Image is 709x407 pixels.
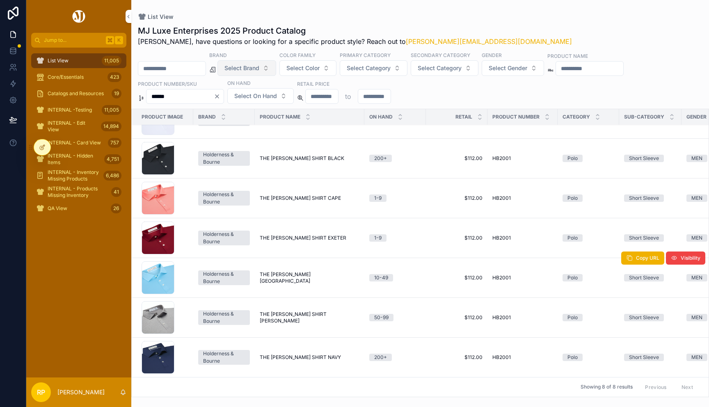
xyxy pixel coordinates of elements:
[567,234,578,242] div: Polo
[279,60,336,76] button: Select Button
[482,60,544,76] button: Select Button
[347,64,391,72] span: Select Category
[198,310,250,325] a: Holderness & Bourne
[203,310,245,325] div: Holderness & Bourne
[31,135,126,150] a: INTERNAL - Card View757
[138,80,197,87] label: Product Number/SKU
[138,13,174,21] a: List View
[563,155,614,162] a: Polo
[48,90,104,97] span: Catalogs and Resources
[629,155,659,162] div: Short Sleeve
[116,37,122,43] span: K
[138,25,572,37] h1: MJ Luxe Enterprises 2025 Product Catalog
[691,155,702,162] div: MEN
[624,155,677,162] a: Short Sleeve
[492,354,511,361] span: HB2001
[431,235,483,241] a: $112.00
[567,155,578,162] div: Polo
[203,231,245,245] div: Holderness & Bourne
[374,314,389,321] div: 50-99
[227,88,294,104] button: Select Button
[48,120,98,133] span: INTERNAL - Edit View
[101,121,121,131] div: 14,894
[666,252,705,265] button: Visibility
[492,314,511,321] span: HB2001
[629,354,659,361] div: Short Sleeve
[260,235,359,241] a: THE [PERSON_NAME] SHIRT EXETER
[563,274,614,281] a: Polo
[691,274,702,281] div: MEN
[374,194,382,202] div: 1-9
[48,169,100,182] span: INTERNAL - Inventory Missing Products
[492,354,553,361] a: HB2001
[624,274,677,281] a: Short Sleeve
[431,354,483,361] span: $112.00
[691,314,702,321] div: MEN
[112,89,121,98] div: 19
[624,354,677,361] a: Short Sleeve
[621,252,664,265] button: Copy URL
[260,271,359,284] a: THE [PERSON_NAME][GEOGRAPHIC_DATA]
[71,10,87,23] img: App logo
[431,155,483,162] a: $112.00
[563,194,614,202] a: Polo
[103,171,121,181] div: 6,486
[492,195,553,201] a: HB2001
[198,114,216,120] span: Brand
[492,155,553,162] a: HB2001
[624,314,677,321] a: Short Sleeve
[148,13,174,21] span: List View
[492,274,511,281] span: HB2001
[563,234,614,242] a: Polo
[203,350,245,365] div: Holderness & Bourne
[492,314,553,321] a: HB2001
[31,33,126,48] button: Jump to...K
[624,114,664,120] span: Sub-Category
[567,194,578,202] div: Polo
[431,314,483,321] a: $112.00
[260,311,359,324] a: THE [PERSON_NAME] SHIRT [PERSON_NAME]
[217,60,276,76] button: Select Button
[26,48,131,226] div: scrollable content
[681,255,700,261] span: Visibility
[492,195,511,201] span: HB2001
[691,354,702,361] div: MEN
[624,194,677,202] a: Short Sleeve
[31,103,126,117] a: INTERNAL -Testing11,005
[418,64,462,72] span: Select Category
[31,185,126,199] a: INTERNAL - Products Missing Inventory41
[260,195,341,201] span: THE [PERSON_NAME] SHIRT CAPE
[369,354,421,361] a: 200+
[31,53,126,68] a: List View11,005
[104,154,121,164] div: 4,751
[260,155,359,162] a: THE [PERSON_NAME] SHIRT BLACK
[48,139,101,146] span: INTERNAL - Card View
[198,191,250,206] a: Holderness & Bourne
[636,255,659,261] span: Copy URL
[107,72,121,82] div: 423
[102,56,121,66] div: 11,005
[369,314,421,321] a: 50-99
[260,114,300,120] span: Product Name
[48,185,108,199] span: INTERNAL - Products Missing Inventory
[48,57,69,64] span: List View
[431,195,483,201] a: $112.00
[629,314,659,321] div: Short Sleeve
[547,52,588,59] label: Product Name
[686,114,707,120] span: Gender
[260,354,359,361] a: THE [PERSON_NAME] SHIRT NAVY
[431,274,483,281] a: $112.00
[340,60,407,76] button: Select Button
[369,194,421,202] a: 1-9
[406,37,572,46] a: [PERSON_NAME][EMAIL_ADDRESS][DOMAIN_NAME]
[227,79,251,87] label: On Hand
[111,187,121,197] div: 41
[48,153,101,166] span: INTERNAL - Hidden Items
[48,74,84,80] span: Core/Essentials
[374,274,388,281] div: 10-49
[374,354,387,361] div: 200+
